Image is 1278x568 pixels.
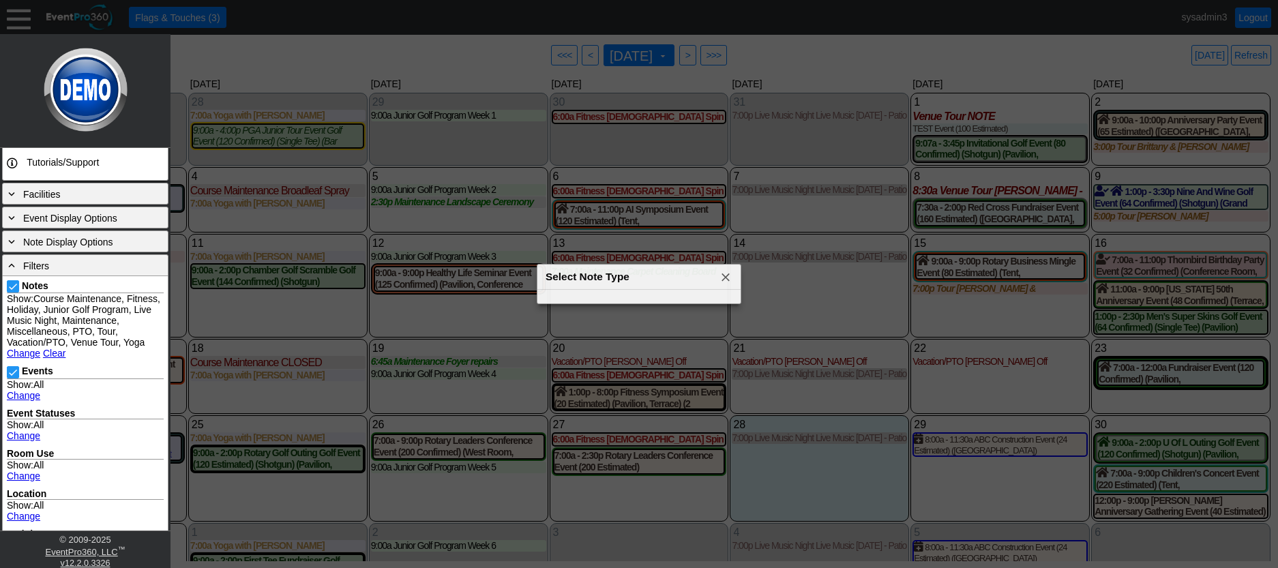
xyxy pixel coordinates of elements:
div: Show: [7,293,164,359]
a: EventPro360, LLC [45,547,117,557]
label: Notes [22,280,48,291]
div: Filters [5,258,165,273]
span: Course Maintenance, Fitness, Holiday, Junior Golf Program, Live Music Night, Maintenance, Miscell... [7,293,160,348]
span: All [33,379,44,390]
span: All [33,500,44,511]
a: Change [7,348,40,359]
div: Room Use [7,448,164,460]
a: Change [7,511,40,522]
tr: Tutorials/Support [3,150,168,175]
span: Facilities [23,189,60,200]
div: Show: [7,460,164,481]
a: Change [7,470,40,481]
span: All [33,460,44,470]
div: Note Display Options [5,234,165,249]
div: Show: [7,500,164,522]
a: Change [7,430,40,441]
img: Logo [40,34,131,145]
a: Change [7,390,40,401]
div: Lodging [7,528,164,540]
td: Tutorials/Support [21,150,143,175]
span: Select Note Type [546,271,629,282]
div: Location [7,488,164,500]
span: All [33,419,44,430]
div: Facilities [5,186,165,201]
div: Event Statuses [7,408,164,419]
span: Event Display Options [23,213,117,224]
a: Clear [43,348,65,359]
div: Show: [7,379,164,401]
span: Note Display Options [23,237,113,248]
span: Filters [23,260,49,271]
div: Event Display Options [5,210,165,225]
div: © 2009- 2025 [3,535,167,545]
div: Show: [7,419,164,441]
a: v12.2.0.3326 [61,558,110,568]
label: Events [22,365,53,376]
sup: ™ [118,545,125,553]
